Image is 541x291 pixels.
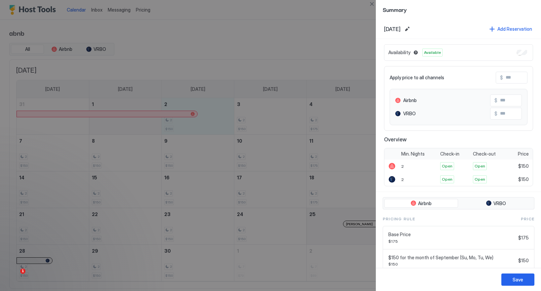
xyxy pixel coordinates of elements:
[475,176,485,182] span: Open
[384,136,533,143] span: Overview
[383,5,534,14] span: Summary
[388,255,516,261] span: $150 for the month of September (Su, Mo, Tu, We)
[513,276,523,283] div: Save
[497,25,532,32] div: Add Reservation
[518,258,529,264] span: $150
[401,151,425,157] span: Min. Nights
[390,75,444,81] span: Apply price to all channels
[518,151,529,157] span: Price
[384,199,458,208] button: Airbnb
[384,26,401,32] span: [DATE]
[442,163,452,169] span: Open
[403,25,411,33] button: Edit date range
[388,50,410,55] span: Availability
[412,49,420,56] button: Blocked dates override all pricing rules and remain unavailable until manually unblocked
[494,111,497,117] span: $
[518,163,529,169] span: $150
[475,163,485,169] span: Open
[518,176,529,182] span: $150
[403,97,417,103] span: Airbnb
[418,200,432,206] span: Airbnb
[388,232,516,237] span: Base Price
[442,176,452,182] span: Open
[388,262,516,267] span: $150
[501,273,534,286] button: Save
[500,75,503,81] span: $
[401,177,404,182] span: 2
[7,269,22,284] iframe: Intercom live chat
[459,199,533,208] button: VRBO
[518,235,529,241] span: $175
[401,164,404,169] span: 2
[493,200,506,206] span: VRBO
[494,97,497,103] span: $
[20,269,25,274] span: 1
[440,151,459,157] span: Check-in
[383,216,415,222] span: Pricing Rule
[521,216,534,222] span: Price
[5,227,137,273] iframe: Intercom notifications message
[388,239,516,244] span: $175
[473,151,496,157] span: Check-out
[424,50,441,55] span: Available
[488,24,533,33] button: Add Reservation
[383,197,534,210] div: tab-group
[403,111,416,117] span: VRBO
